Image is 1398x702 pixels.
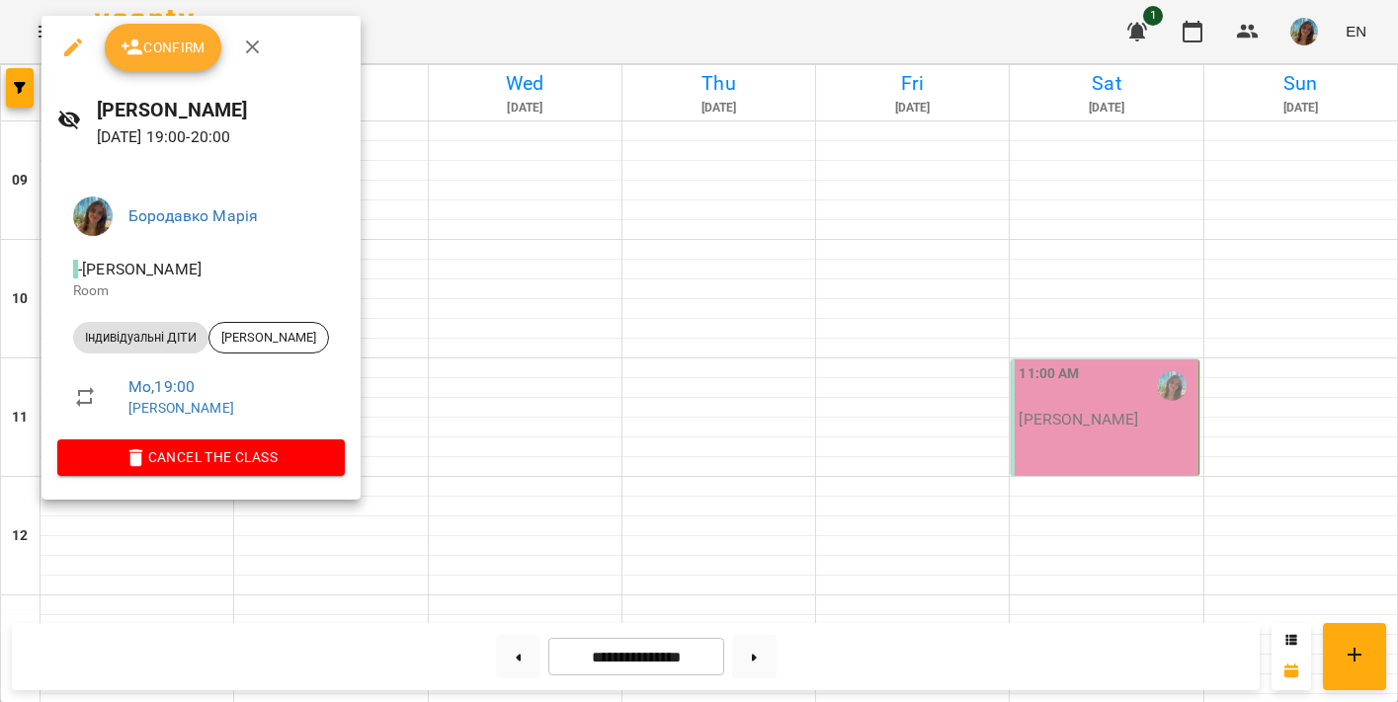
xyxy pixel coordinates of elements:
span: [PERSON_NAME] [209,329,328,347]
div: [PERSON_NAME] [208,322,329,353]
span: Cancel the class [73,445,329,469]
span: - [PERSON_NAME] [73,260,206,278]
button: Confirm [105,24,221,71]
button: Cancel the class [57,439,345,475]
a: [PERSON_NAME] [128,400,234,416]
p: [DATE] 19:00 - 20:00 [97,125,345,149]
a: Бородавко Марія [128,206,258,225]
h6: [PERSON_NAME] [97,95,345,125]
span: Confirm [121,36,206,59]
span: Індивідуальні ДІТИ [73,329,208,347]
a: Mo , 19:00 [128,377,195,396]
img: 26d3a7ae9e2ff00fac4bdfe9f92586ff.jpg [73,196,113,236]
p: Room [73,281,329,301]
